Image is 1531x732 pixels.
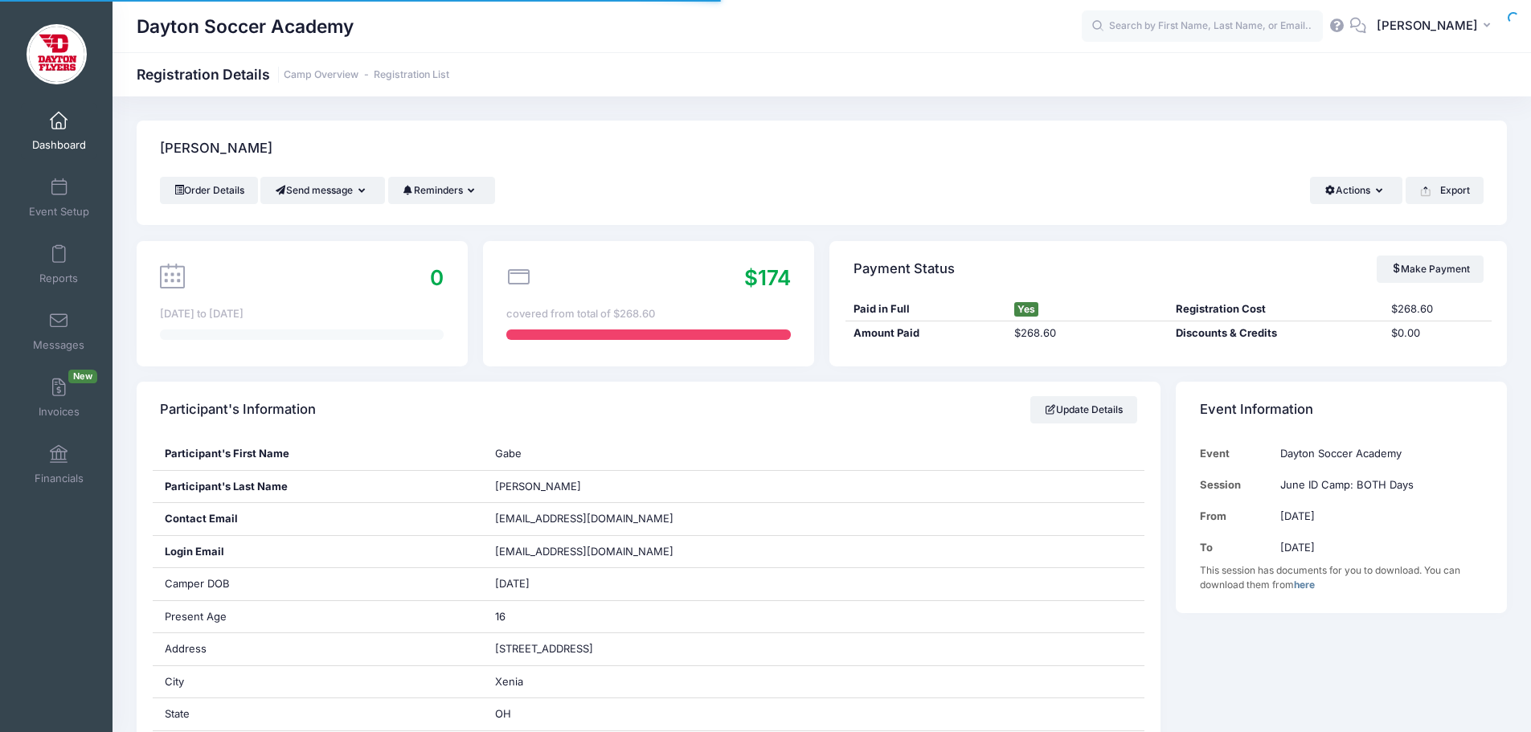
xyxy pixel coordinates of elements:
span: Xenia [495,675,523,688]
span: New [68,370,97,383]
div: $0.00 [1384,325,1492,341]
td: To [1200,532,1273,563]
a: Update Details [1030,396,1137,423]
h1: Dayton Soccer Academy [137,8,354,45]
td: [DATE] [1272,501,1483,532]
h4: [PERSON_NAME] [160,126,272,172]
button: Actions [1310,177,1402,204]
span: Invoices [39,405,80,419]
h4: Participant's Information [160,387,316,433]
span: [STREET_ADDRESS] [495,642,593,655]
div: Present Age [153,601,484,633]
span: 0 [430,265,444,290]
span: Dashboard [32,138,86,152]
span: Yes [1014,302,1038,317]
td: From [1200,501,1273,532]
span: Event Setup [29,205,89,219]
span: Gabe [495,447,522,460]
div: This session has documents for you to download. You can download them from [1200,563,1484,592]
div: $268.60 [1384,301,1492,317]
a: Event Setup [21,170,97,226]
div: Participant's First Name [153,438,484,470]
span: [PERSON_NAME] [495,480,581,493]
a: Messages [21,303,97,359]
button: [PERSON_NAME] [1366,8,1507,45]
div: Registration Cost [1169,301,1384,317]
a: Camp Overview [284,69,358,81]
div: Amount Paid [845,325,1007,341]
div: $268.60 [1007,325,1169,341]
div: Paid in Full [845,301,1007,317]
div: State [153,698,484,730]
h4: Payment Status [854,246,955,292]
button: Send message [260,177,385,204]
td: Dayton Soccer Academy [1272,438,1483,469]
span: Messages [33,338,84,352]
span: $174 [744,265,791,290]
a: here [1294,579,1315,591]
div: Address [153,633,484,665]
h4: Event Information [1200,387,1313,433]
h1: Registration Details [137,66,449,83]
a: Financials [21,436,97,493]
div: Discounts & Credits [1169,325,1384,341]
span: Financials [35,472,84,485]
div: Contact Email [153,503,484,535]
div: City [153,666,484,698]
div: [DATE] to [DATE] [160,306,444,322]
img: Dayton Soccer Academy [27,24,87,84]
a: Registration List [374,69,449,81]
a: Dashboard [21,103,97,159]
td: June ID Camp: BOTH Days [1272,469,1483,501]
div: covered from total of $268.60 [506,306,790,322]
a: Make Payment [1377,256,1484,283]
span: [PERSON_NAME] [1377,17,1478,35]
td: Event [1200,438,1273,469]
span: OH [495,707,511,720]
td: [DATE] [1272,532,1483,563]
button: Export [1406,177,1484,204]
a: Reports [21,236,97,292]
span: [DATE] [495,577,530,590]
span: 16 [495,610,506,623]
button: Reminders [388,177,495,204]
a: InvoicesNew [21,370,97,426]
td: Session [1200,469,1273,501]
input: Search by First Name, Last Name, or Email... [1082,10,1323,43]
span: Reports [39,272,78,285]
div: Login Email [153,536,484,568]
span: [EMAIL_ADDRESS][DOMAIN_NAME] [495,544,696,560]
div: Camper DOB [153,568,484,600]
div: Participant's Last Name [153,471,484,503]
span: [EMAIL_ADDRESS][DOMAIN_NAME] [495,512,673,525]
a: Order Details [160,177,258,204]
